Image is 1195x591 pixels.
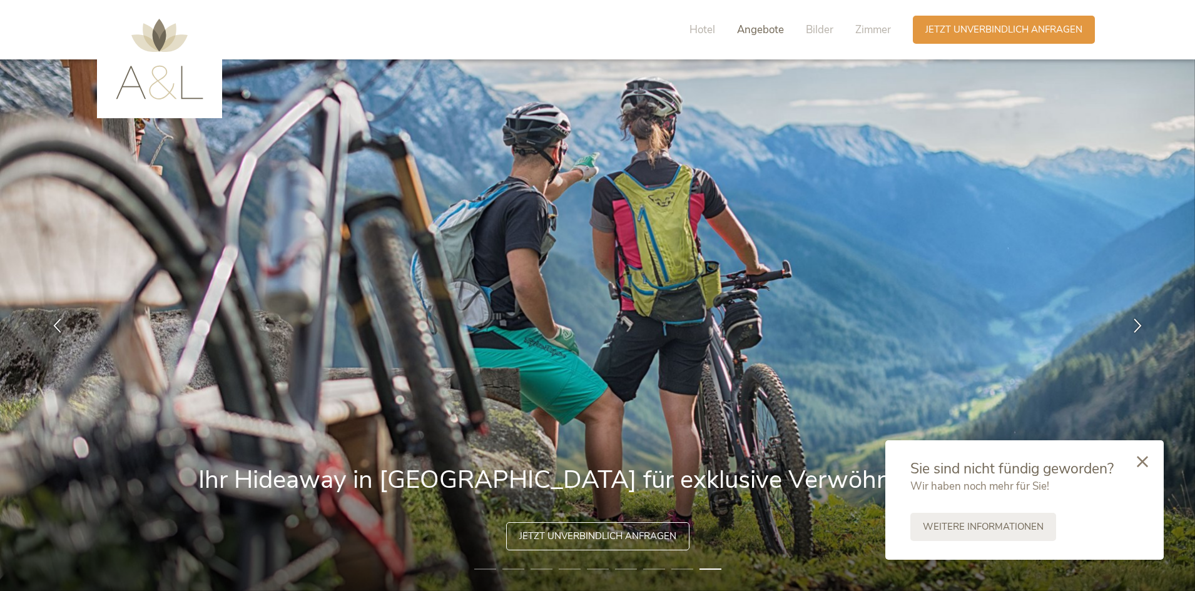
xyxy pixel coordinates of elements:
[910,513,1056,541] a: Weitere Informationen
[855,23,891,37] span: Zimmer
[925,23,1082,36] span: Jetzt unverbindlich anfragen
[519,530,676,543] span: Jetzt unverbindlich anfragen
[923,520,1044,533] span: Weitere Informationen
[806,23,833,37] span: Bilder
[910,479,1049,493] span: Wir haben noch mehr für Sie!
[737,23,784,37] span: Angebote
[116,19,203,99] img: AMONTI & LUNARIS Wellnessresort
[910,459,1114,478] span: Sie sind nicht fündig geworden?
[689,23,715,37] span: Hotel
